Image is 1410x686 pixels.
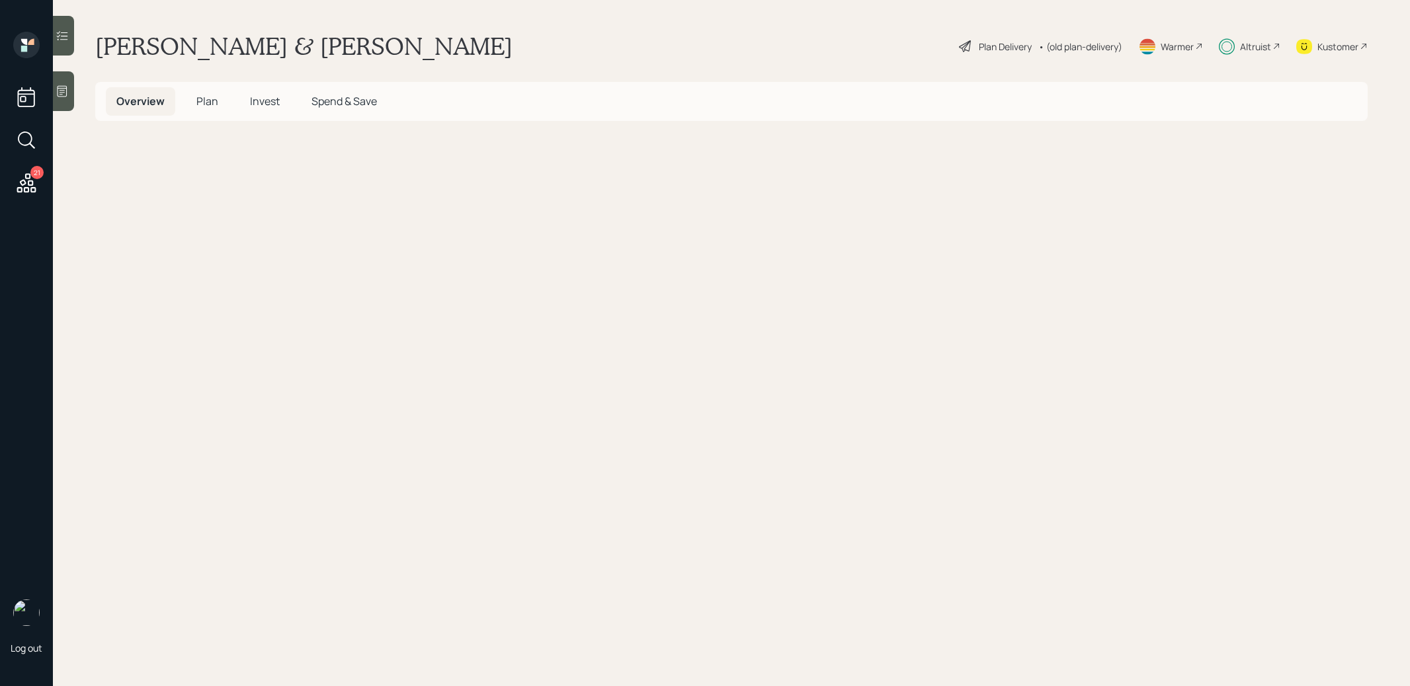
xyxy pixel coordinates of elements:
[116,94,165,108] span: Overview
[11,642,42,654] div: Log out
[1161,40,1194,54] div: Warmer
[250,94,280,108] span: Invest
[95,32,513,61] h1: [PERSON_NAME] & [PERSON_NAME]
[979,40,1032,54] div: Plan Delivery
[30,166,44,179] div: 21
[1317,40,1358,54] div: Kustomer
[196,94,218,108] span: Plan
[13,599,40,626] img: treva-nostdahl-headshot.png
[311,94,377,108] span: Spend & Save
[1038,40,1122,54] div: • (old plan-delivery)
[1240,40,1271,54] div: Altruist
